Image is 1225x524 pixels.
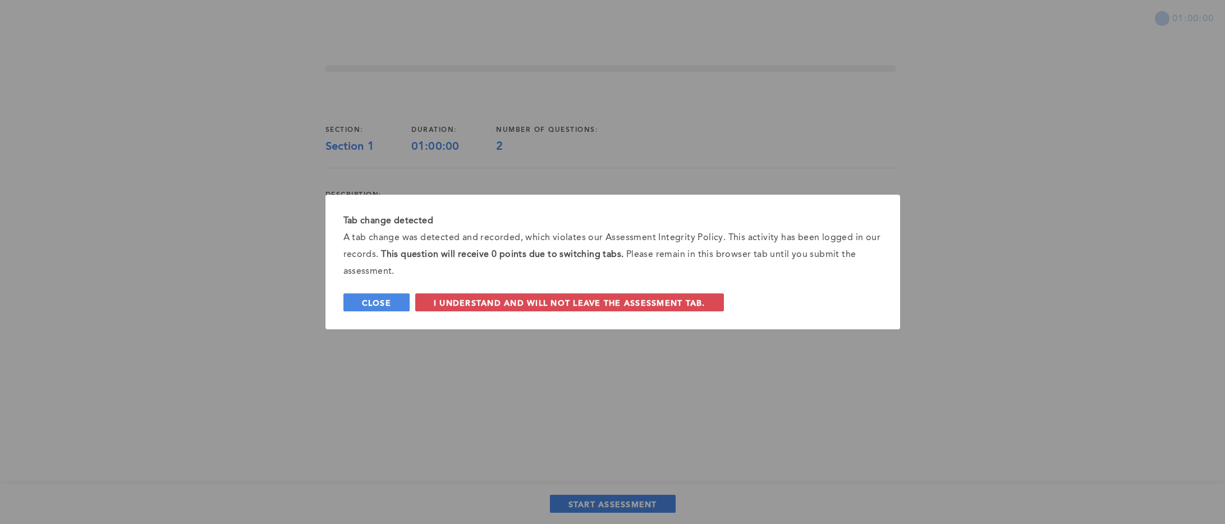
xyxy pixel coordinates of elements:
[343,229,882,280] div: A tab change was detected and recorded, which violates our Assessment Integrity Policy. This acti...
[362,297,391,308] span: Close
[343,293,410,311] button: Close
[343,213,882,229] div: Tab change detected
[381,250,623,259] strong: This question will receive 0 points due to switching tabs.
[415,293,724,311] button: I understand and will not leave the assessment tab.
[434,297,705,308] span: I understand and will not leave the assessment tab.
